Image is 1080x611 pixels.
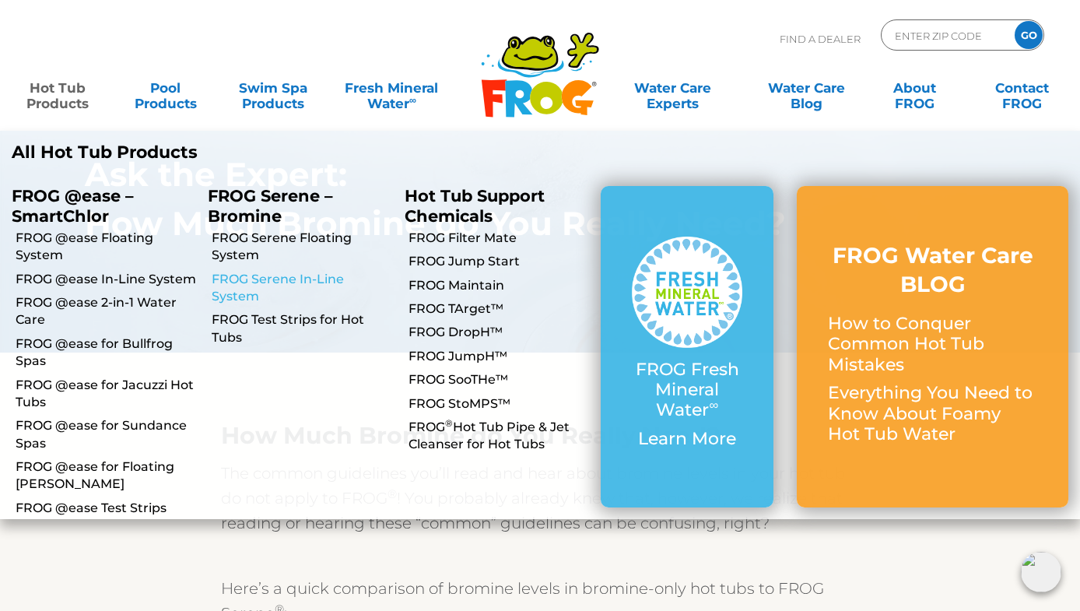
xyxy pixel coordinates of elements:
sup: ® [445,417,453,429]
a: FROG @ease for Jacuzzi Hot Tubs [16,377,196,412]
p: FROG Serene – Bromine [208,186,380,225]
a: FROG Maintain [409,277,589,294]
a: FROG Filter Mate [409,230,589,247]
a: FROG Water Care BLOG How to Conquer Common Hot Tub Mistakes Everything You Need to Know About Foa... [828,241,1037,452]
a: FROG @ease for Sundance Spas [16,417,196,452]
a: FROG®Hot Tub Pipe & Jet Cleanser for Hot Tubs [409,419,589,454]
h3: FROG Water Care BLOG [828,241,1037,298]
a: Swim SpaProducts [231,72,315,104]
p: Learn More [632,429,742,449]
a: FROG @ease for Bullfrog Spas [16,335,196,370]
p: How to Conquer Common Hot Tub Mistakes [828,314,1037,375]
a: FROG @ease In-Line System [16,271,196,288]
a: FROG DropH™ [409,324,589,341]
a: FROG Test Strips for Hot Tubs [212,311,392,346]
input: GO [1015,21,1043,49]
a: Hot TubProducts [16,72,100,104]
img: openIcon [1021,552,1061,592]
a: ContactFROG [980,72,1064,104]
a: FROG Jump Start [409,253,589,270]
input: Zip Code Form [893,24,998,47]
a: Hot Tub Support Chemicals [405,186,545,225]
a: FROG SooTHe™ [409,371,589,388]
p: Find A Dealer [780,19,861,58]
a: FROG @ease Test Strips [16,500,196,517]
a: All Hot Tub Products [12,142,528,163]
a: FROG StoMPS™ [409,395,589,413]
a: Fresh MineralWater∞ [339,72,444,104]
sup: ∞ [709,397,718,413]
a: FROG Serene In-Line System [212,271,392,306]
a: FROG @ease for Floating [PERSON_NAME] [16,458,196,493]
a: FROG @ease Floating System [16,230,196,265]
p: Everything You Need to Know About Foamy Hot Tub Water [828,383,1037,444]
a: FROG Serene Floating System [212,230,392,265]
a: AboutFROG [872,72,956,104]
a: FROG TArget™ [409,300,589,318]
p: FROG @ease – SmartChlor [12,186,184,225]
a: Water CareExperts [605,72,741,104]
a: FROG Fresh Mineral Water∞ Learn More [632,237,742,457]
a: PoolProducts [124,72,208,104]
a: FROG @ease 2-in-1 Water Care [16,294,196,329]
a: Water CareBlog [765,72,849,104]
sup: ∞ [409,94,416,106]
a: FROG JumpH™ [409,348,589,365]
p: FROG Fresh Mineral Water [632,360,742,421]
